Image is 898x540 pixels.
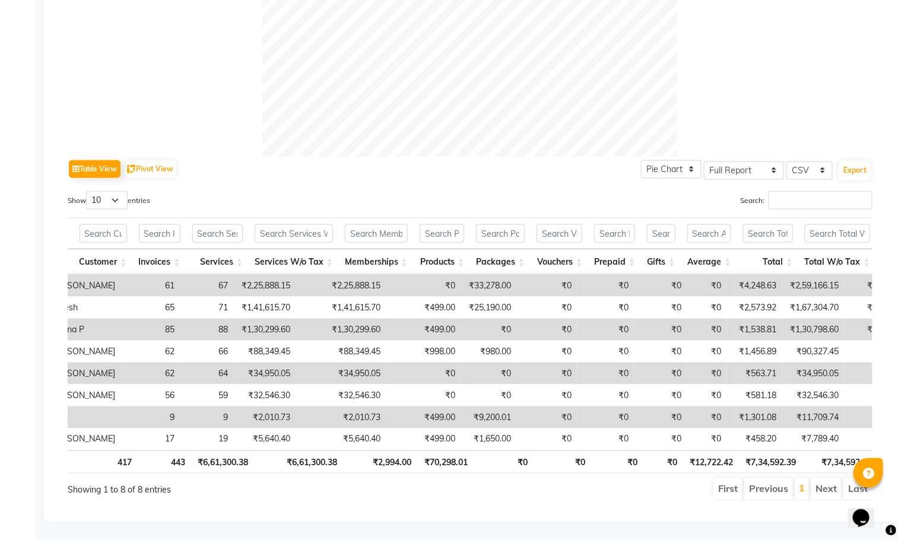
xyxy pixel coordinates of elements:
th: ₹0 [474,450,533,474]
td: ₹581.18 [727,385,782,406]
th: Products: activate to sort column ascending [414,249,470,275]
input: Search Average [687,224,731,243]
td: ₹499.00 [386,406,461,428]
td: ₹458.20 [727,428,782,450]
th: Total: activate to sort column ascending [737,249,799,275]
td: ₹25,190.00 [461,297,517,319]
th: ₹0 [643,450,683,474]
td: ₹0 [687,297,727,319]
input: Search Prepaid [594,224,635,243]
td: ₹2,010.73 [296,406,386,428]
td: ₹90,327.45 [782,341,845,363]
th: Services: activate to sort column ascending [186,249,249,275]
td: ₹0 [461,385,517,406]
td: [PERSON_NAME] [43,341,121,363]
td: ₹9,200.01 [461,406,517,428]
td: ₹5,640.40 [296,428,386,450]
td: ₹32,546.30 [296,385,386,406]
th: ₹0 [591,450,643,474]
td: ₹0 [634,297,687,319]
th: 417 [79,450,138,474]
td: ₹0 [634,363,687,385]
td: ₹2,25,888.15 [296,275,386,297]
label: Show entries [68,191,150,209]
td: 67 [180,275,234,297]
td: 64 [180,363,234,385]
td: ₹0 [687,385,727,406]
td: 9 [121,406,180,428]
th: ₹70,298.01 [417,450,474,474]
td: ₹5,640.40 [234,428,296,450]
td: ₹2,010.73 [234,406,296,428]
th: Gifts: activate to sort column ascending [641,249,681,275]
th: Packages: activate to sort column ascending [470,249,531,275]
th: ₹6,61,300.38 [254,450,343,474]
td: ₹1,456.89 [727,341,782,363]
td: ₹0 [634,275,687,297]
td: 17 [121,428,180,450]
td: ₹0 [517,363,577,385]
td: ₹0 [577,385,634,406]
td: ₹0 [461,319,517,341]
td: ₹1,41,615.70 [234,297,296,319]
td: 59 [180,385,234,406]
td: ₹1,301.08 [727,406,782,428]
th: Services W/o Tax: activate to sort column ascending [249,249,339,275]
td: 65 [121,297,180,319]
td: 19 [180,428,234,450]
div: Showing 1 to 8 of 8 entries [68,477,393,497]
iframe: chat widget [848,493,886,528]
input: Search Packages [476,224,525,243]
th: Total W/o Tax: activate to sort column ascending [799,249,876,275]
td: ₹0 [577,363,634,385]
th: ₹12,722.42 [683,450,739,474]
th: ₹7,34,592.39 [802,450,878,474]
td: ₹0 [687,341,727,363]
td: Aparna P [43,319,121,341]
td: ₹1,30,299.60 [234,319,296,341]
input: Search: [769,191,872,209]
td: ₹563.71 [727,363,782,385]
td: ₹34,950.05 [234,363,296,385]
td: Ganesh [43,297,121,319]
select: Showentries [86,191,128,209]
input: Search Services W/o Tax [255,224,333,243]
th: 443 [138,450,192,474]
td: ₹0 [517,275,577,297]
td: ₹2,25,888.15 [234,275,296,297]
td: ₹0 [517,406,577,428]
td: ₹0 [517,428,577,450]
label: Search: [740,191,872,209]
th: ₹6,61,300.38 [191,450,254,474]
input: Search Services [192,224,243,243]
td: ₹0 [386,275,461,297]
td: [PERSON_NAME] [43,363,121,385]
th: Prepaid: activate to sort column ascending [588,249,641,275]
td: ₹0 [687,275,727,297]
td: ₹0 [634,319,687,341]
td: ₹88,349.45 [234,341,296,363]
td: ₹88,349.45 [296,341,386,363]
td: ₹33,278.00 [461,275,517,297]
td: ₹998.00 [386,341,461,363]
input: Search Products [420,224,464,243]
th: ₹7,34,592.39 [739,450,802,474]
td: ₹0 [634,385,687,406]
td: ₹0 [517,319,577,341]
td: ₹4,248.63 [727,275,782,297]
input: Search Vouchers [537,224,582,243]
input: Search Customer [80,224,127,243]
td: ₹2,573.92 [727,297,782,319]
td: Kiran [43,406,121,428]
td: ₹0 [461,363,517,385]
td: 56 [121,385,180,406]
input: Search Total [743,224,793,243]
td: ₹1,30,798.60 [782,319,845,341]
td: ₹0 [634,406,687,428]
a: 1 [799,482,805,494]
td: ₹0 [687,406,727,428]
td: ₹980.00 [461,341,517,363]
td: ₹0 [577,275,634,297]
td: ₹0 [687,319,727,341]
th: ₹0 [534,450,591,474]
